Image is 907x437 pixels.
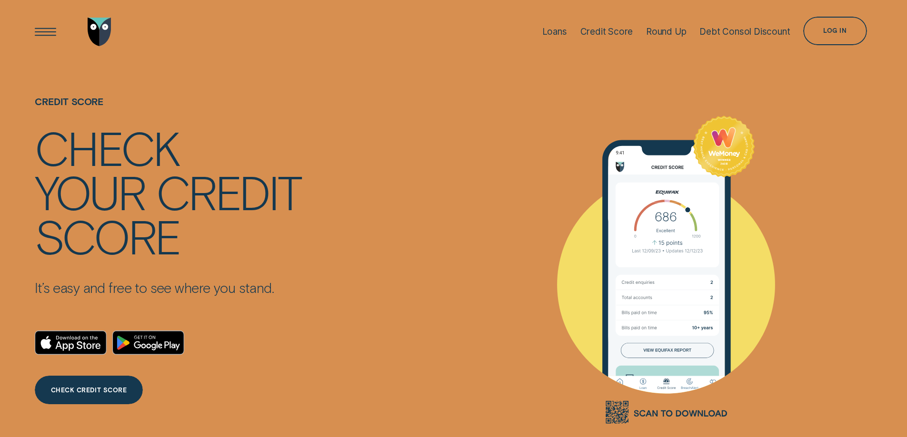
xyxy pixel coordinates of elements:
[35,376,142,404] a: CHECK CREDIT SCORE
[88,18,111,46] img: Wisr
[156,169,301,214] div: credit
[35,125,179,169] div: Check
[112,330,184,355] a: Android App on Google Play
[542,26,567,37] div: Loans
[803,17,867,45] button: Log in
[31,18,60,46] button: Open Menu
[35,125,301,258] h4: Check your credit score
[35,279,301,296] p: It’s easy and free to see where you stand.
[35,214,180,258] div: score
[35,169,145,214] div: your
[580,26,633,37] div: Credit Score
[646,26,687,37] div: Round Up
[35,330,107,355] a: Download on the App Store
[699,26,790,37] div: Debt Consol Discount
[35,96,301,125] h1: Credit Score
